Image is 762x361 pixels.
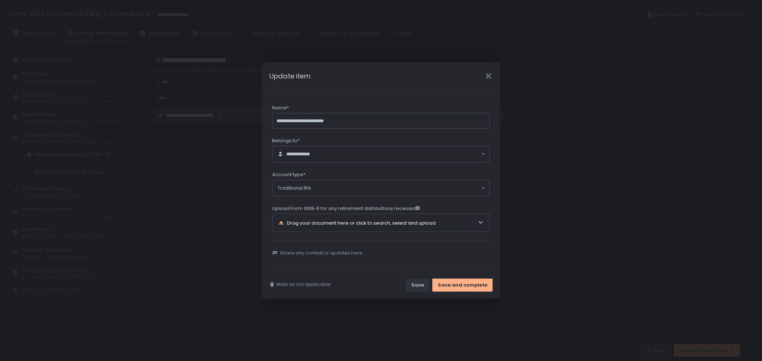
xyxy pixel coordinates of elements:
span: Name* [272,105,289,111]
button: Save [406,279,429,292]
span: Account type* [272,171,306,178]
div: Search for option [272,180,490,196]
div: Close [477,72,500,80]
div: Save [411,282,424,288]
span: Mark as not applicable [276,281,331,288]
button: Mark as not applicable [269,281,331,288]
span: Traditional IRA [278,185,311,192]
span: Upload Form 1099-R for any retirement distributions received [272,205,420,212]
span: Belongs to* [272,137,299,144]
h1: Update item [269,71,310,81]
div: Search for option [272,146,490,162]
div: Save and complete [438,282,487,288]
span: Share any context or updates here [280,250,362,256]
input: Search for option [316,151,481,158]
button: Save and complete [432,279,493,292]
input: Search for option [311,185,481,192]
